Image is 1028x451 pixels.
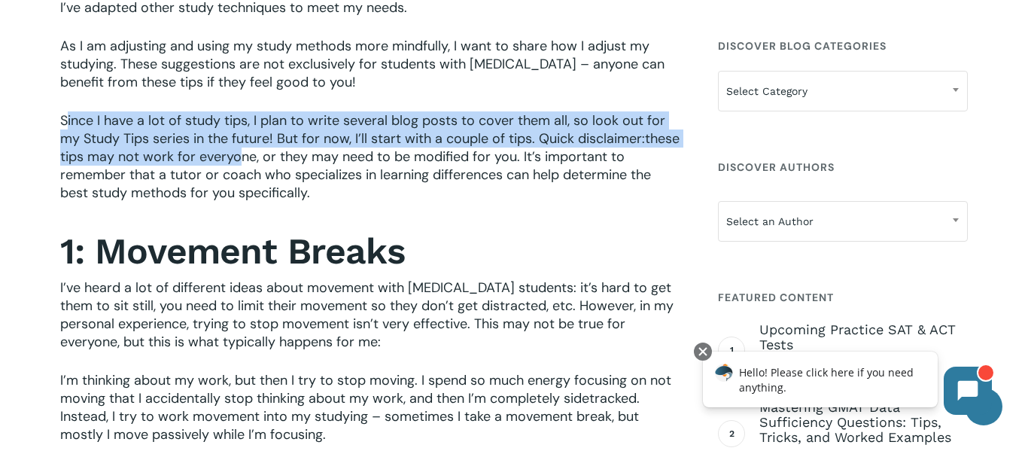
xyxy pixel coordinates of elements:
[759,322,968,375] a: Upcoming Practice SAT & ACT Tests [DATE]
[60,37,665,91] span: As I am adjusting and using my study methods more mindfully, I want to share how I adjust my stud...
[687,340,1007,430] iframe: Chatbot
[60,111,665,148] span: Since I have a lot of study tips, I plan to write several blog posts to cover them all, so look o...
[759,322,968,352] span: Upcoming Practice SAT & ACT Tests
[60,130,680,202] span: these tips may not work for everyone, or they may need to be modified for you. It’s important to ...
[60,230,405,273] strong: 1: Movement Breaks
[718,201,968,242] span: Select an Author
[718,154,968,181] h4: Discover Authors
[719,206,967,237] span: Select an Author
[718,284,968,311] h4: Featured Content
[718,71,968,111] span: Select Category
[718,32,968,59] h4: Discover Blog Categories
[60,279,674,351] span: I’ve heard a lot of different ideas about movement with [MEDICAL_DATA] students: it’s hard to get...
[60,371,671,443] span: I’m thinking about my work, but then I try to stop moving. I spend so much energy focusing on not...
[719,75,967,107] span: Select Category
